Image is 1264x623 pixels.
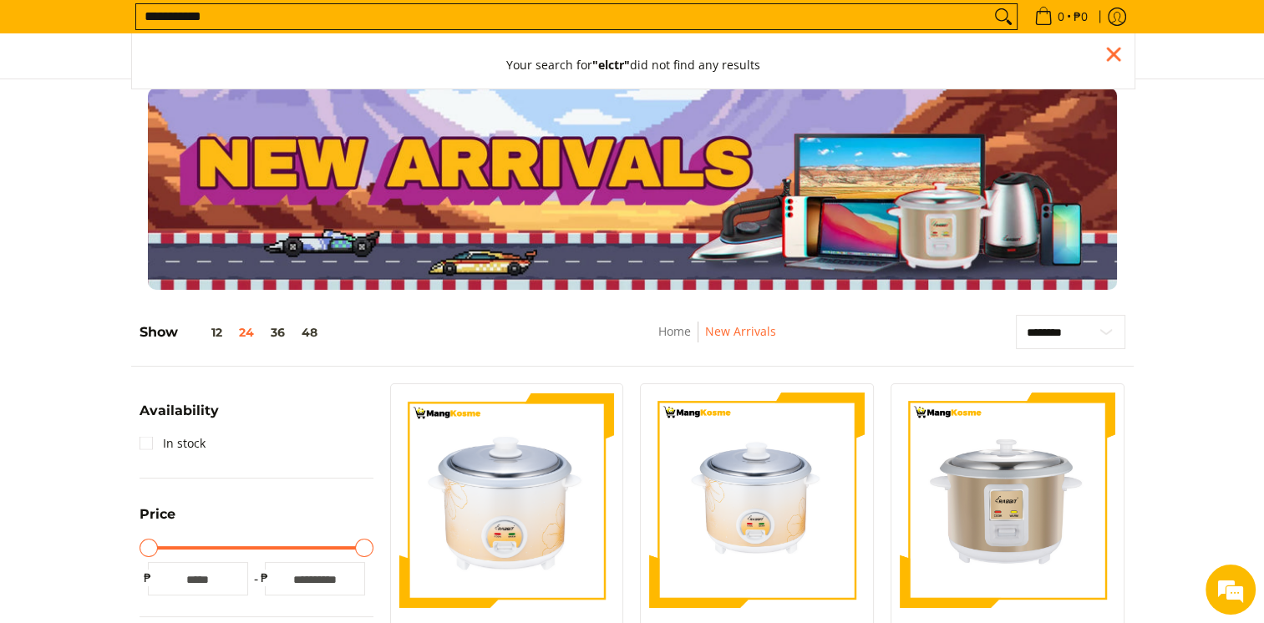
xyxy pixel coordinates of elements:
[551,322,884,359] nav: Breadcrumbs
[1029,8,1093,26] span: •
[140,508,175,521] span: Price
[990,4,1017,29] button: Search
[490,42,777,89] button: Your search for"elctr"did not find any results
[649,393,865,608] img: rabbit-1.2-liter-rice-cooker-yellow-full-view-mang-kosme
[231,326,262,339] button: 24
[8,432,318,490] textarea: Type your message and hit 'Enter'
[140,404,219,418] span: Availability
[293,326,326,339] button: 48
[178,326,231,339] button: 12
[256,570,273,586] span: ₱
[1101,42,1126,67] div: Close pop up
[1071,11,1090,23] span: ₱0
[262,326,293,339] button: 36
[140,430,206,457] a: In stock
[900,393,1115,608] img: https://mangkosme.com/products/rabbit-1-5-l-c-rice-cooker-chrome-class-a
[399,393,615,608] img: https://mangkosme.com/products/rabbit-1-8-l-rice-cooker-yellow-class-a
[658,323,691,339] a: Home
[87,94,281,115] div: Chat with us now
[140,324,326,341] h5: Show
[97,198,231,367] span: We're online!
[140,508,175,534] summary: Open
[274,8,314,48] div: Minimize live chat window
[140,404,219,430] summary: Open
[1055,11,1067,23] span: 0
[140,570,156,586] span: ₱
[705,323,776,339] a: New Arrivals
[592,57,630,73] strong: "elctr"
